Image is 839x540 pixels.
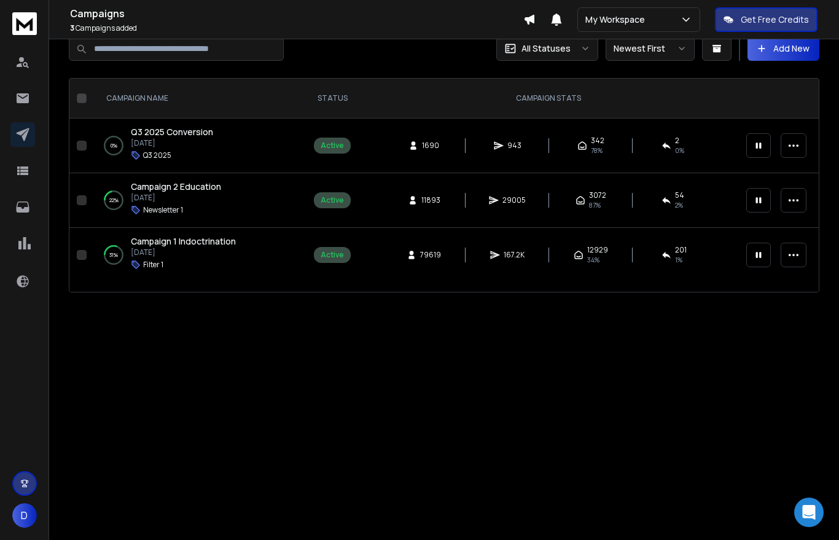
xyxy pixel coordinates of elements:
button: D [12,503,37,528]
p: Newsletter 1 [143,205,183,215]
p: All Statuses [521,42,571,55]
span: Campaign 2 Education [131,181,221,192]
span: 11893 [421,195,440,205]
p: 0 % [111,139,117,152]
th: CAMPAIGN STATS [358,79,739,119]
span: 201 [675,245,687,255]
span: 943 [507,141,521,151]
p: [DATE] [131,248,236,257]
span: 3 [70,23,74,33]
button: Get Free Credits [715,7,818,32]
span: 2 [675,136,679,146]
span: 2 % [675,200,683,210]
span: 87 % [589,200,601,210]
a: Q3 2025 Conversion [131,126,213,138]
td: 31%Campaign 1 Indoctrination[DATE]Filter 1 [92,228,306,283]
p: 22 % [109,194,119,206]
button: Newest First [606,36,695,61]
p: [DATE] [131,138,213,148]
span: 54 [675,190,684,200]
p: Campaigns added [70,23,523,33]
span: 78 % [591,146,603,155]
span: 1 % [675,255,682,265]
span: 3072 [589,190,606,200]
a: Campaign 1 Indoctrination [131,235,236,248]
span: 34 % [587,255,599,265]
th: CAMPAIGN NAME [92,79,306,119]
span: 1690 [422,141,439,151]
p: My Workspace [585,14,650,26]
img: logo [12,12,37,35]
th: STATUS [306,79,358,119]
span: 0 % [675,146,684,155]
p: Filter 1 [143,260,163,270]
span: 79619 [420,250,441,260]
td: 22%Campaign 2 Education[DATE]Newsletter 1 [92,173,306,228]
div: Active [321,195,344,205]
p: [DATE] [131,193,221,203]
h1: Campaigns [70,6,523,21]
td: 0%Q3 2025 Conversion[DATE]Q3 2025 [92,119,306,173]
span: 29005 [502,195,526,205]
button: Add New [747,36,819,61]
span: 12929 [587,245,608,255]
p: Q3 2025 [143,151,171,160]
span: 342 [591,136,604,146]
div: Active [321,141,344,151]
span: 167.2K [504,250,525,260]
div: Open Intercom Messenger [794,498,824,527]
div: Active [321,250,344,260]
a: Campaign 2 Education [131,181,221,193]
span: Campaign 1 Indoctrination [131,235,236,247]
p: 31 % [109,249,118,261]
p: Get Free Credits [741,14,809,26]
